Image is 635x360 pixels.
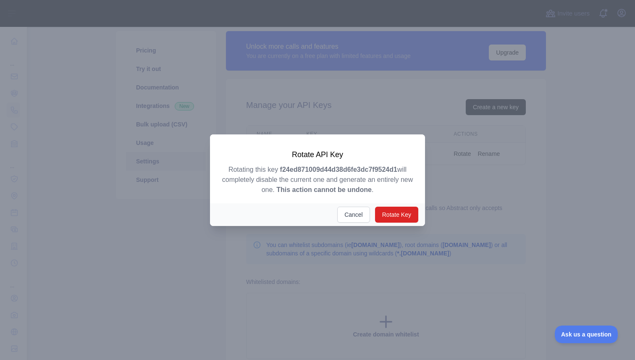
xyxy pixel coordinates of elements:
strong: This action cannot be undone [276,186,372,193]
button: Rotate Key [375,207,418,223]
button: Cancel [337,207,370,223]
iframe: Toggle Customer Support [555,326,618,343]
p: Rotating this key will completely disable the current one and generate an entirely new one. . [220,165,415,195]
h3: Rotate API Key [220,150,415,160]
strong: f24ed871009d44d38d6fe3dc7f9524d1 [280,166,397,173]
